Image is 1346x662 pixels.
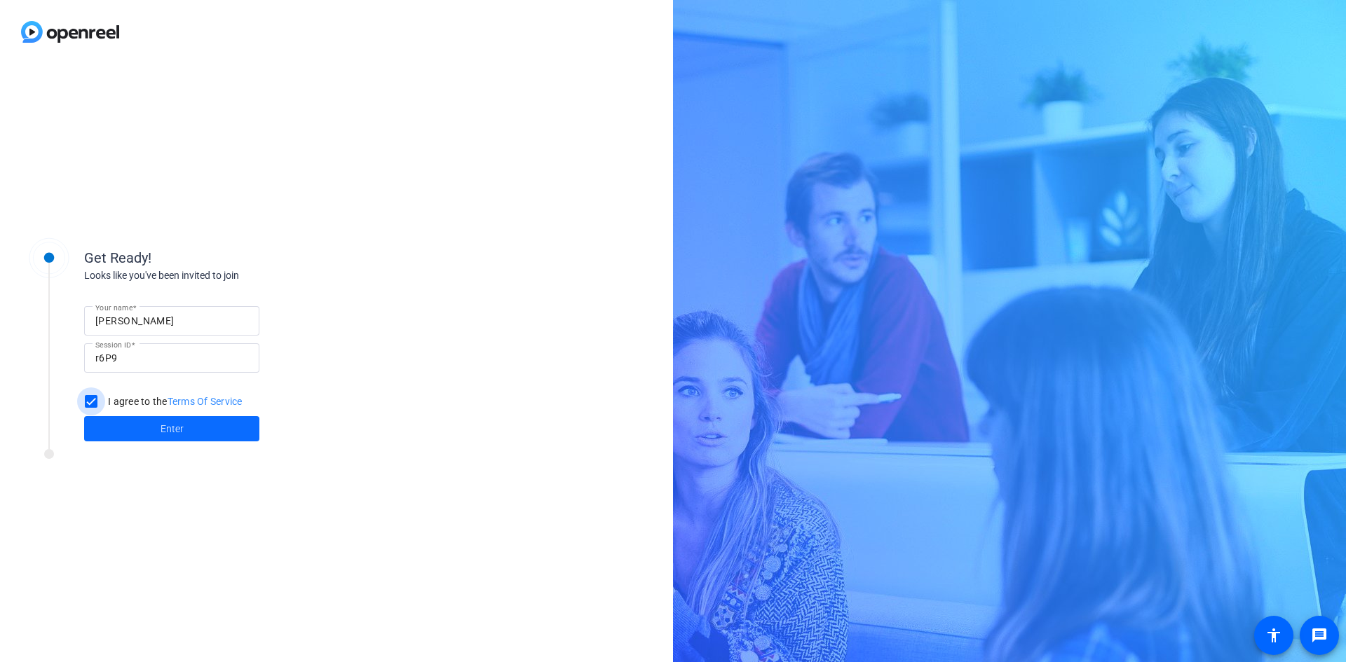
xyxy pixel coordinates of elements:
[1311,627,1328,644] mat-icon: message
[84,416,259,441] button: Enter
[1265,627,1282,644] mat-icon: accessibility
[161,422,184,436] span: Enter
[168,396,243,407] a: Terms Of Service
[84,268,365,283] div: Looks like you've been invited to join
[95,340,131,349] mat-label: Session ID
[84,247,365,268] div: Get Ready!
[95,303,132,312] mat-label: Your name
[105,394,243,408] label: I agree to the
